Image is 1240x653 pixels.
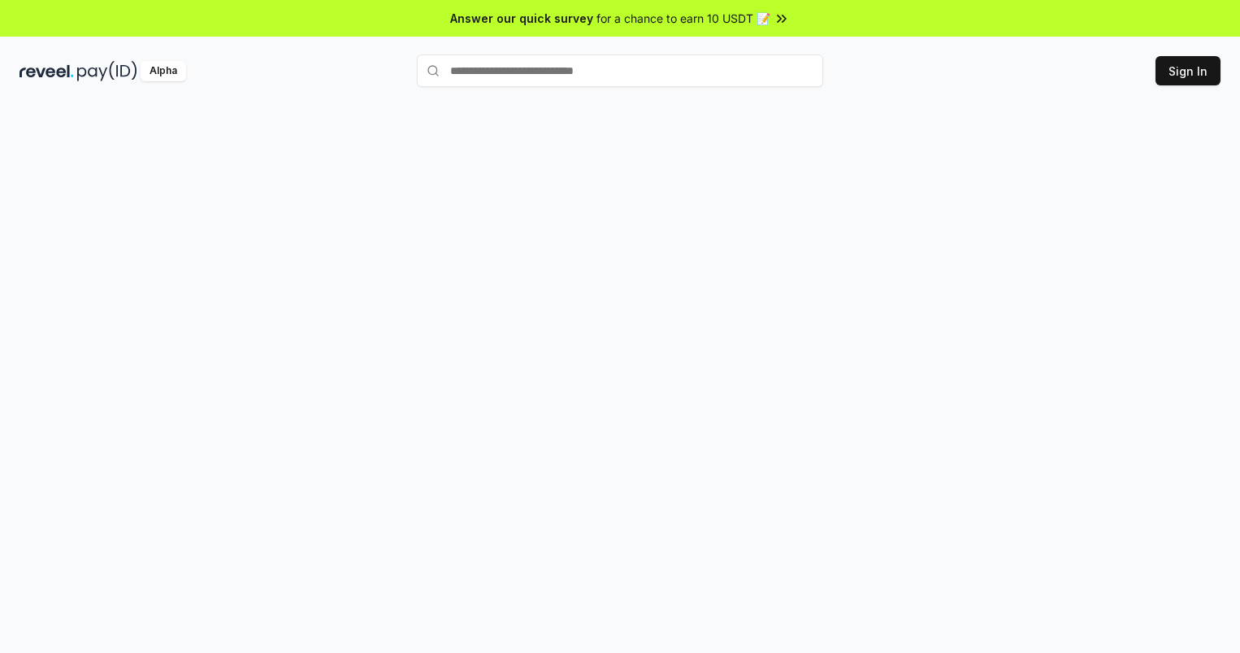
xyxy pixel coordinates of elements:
span: for a chance to earn 10 USDT 📝 [596,10,770,27]
span: Answer our quick survey [450,10,593,27]
img: pay_id [77,61,137,81]
div: Alpha [141,61,186,81]
button: Sign In [1155,56,1220,85]
img: reveel_dark [20,61,74,81]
